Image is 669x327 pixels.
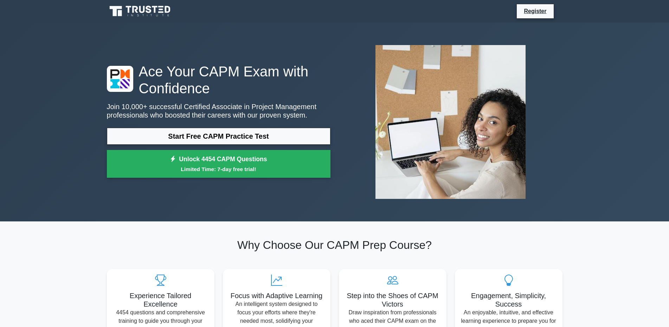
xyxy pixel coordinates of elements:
[229,291,325,300] h5: Focus with Adaptive Learning
[461,291,557,308] h5: Engagement, Simplicity, Success
[107,238,562,252] h2: Why Choose Our CAPM Prep Course?
[116,165,322,173] small: Limited Time: 7-day free trial!
[107,102,330,119] p: Join 10,000+ successful Certified Associate in Project Management professionals who boosted their...
[345,291,441,308] h5: Step into the Shoes of CAPM Victors
[107,63,330,97] h1: Ace Your CAPM Exam with Confidence
[107,150,330,178] a: Unlock 4454 CAPM QuestionsLimited Time: 7-day free trial!
[520,7,551,15] a: Register
[107,128,330,145] a: Start Free CAPM Practice Test
[112,291,209,308] h5: Experience Tailored Excellence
